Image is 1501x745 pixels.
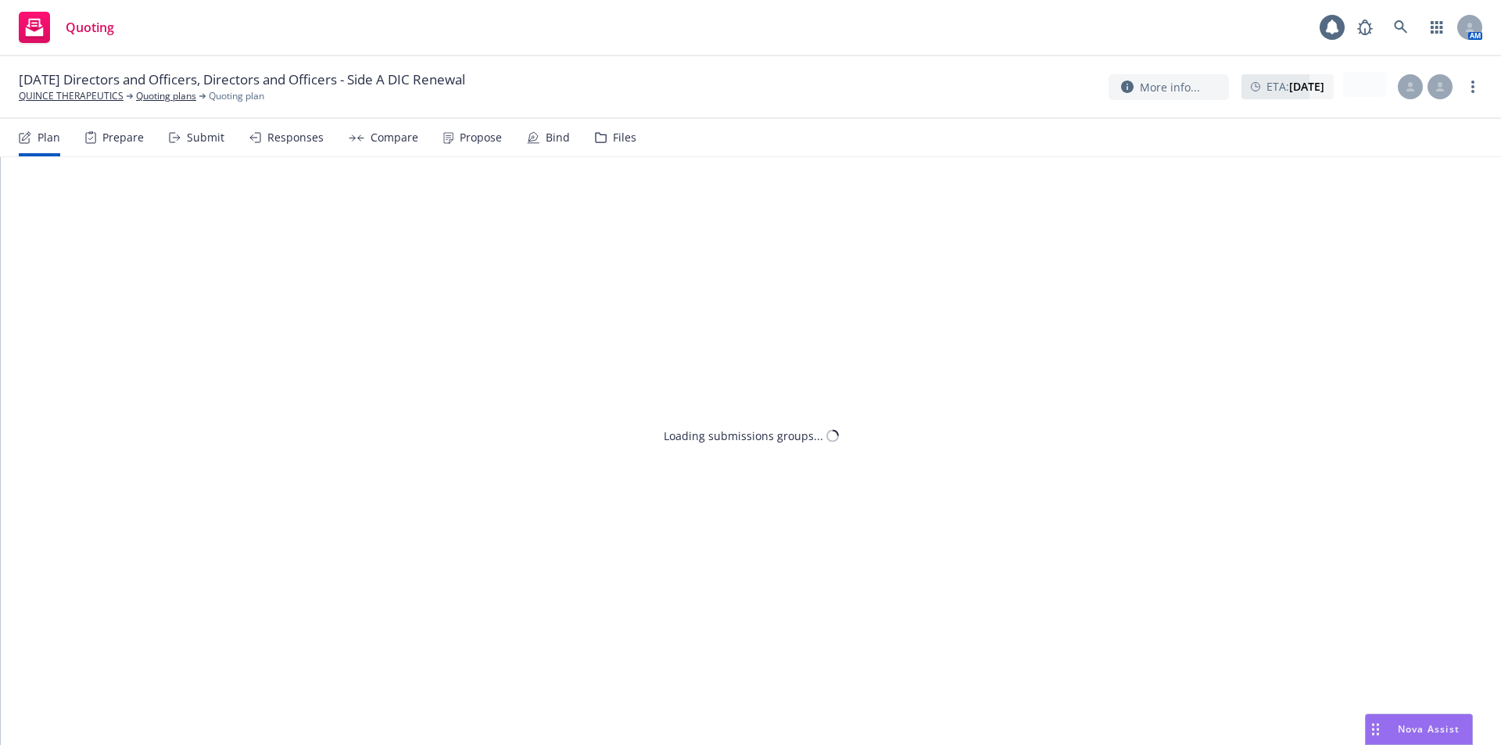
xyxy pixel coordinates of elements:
a: Report a Bug [1349,12,1381,43]
a: Search [1385,12,1417,43]
div: Propose [460,131,502,144]
span: ETA : [1266,78,1324,95]
div: Responses [267,131,324,144]
div: Loading submissions groups... [664,428,823,444]
div: Submit [187,131,224,144]
span: Nova Assist [1398,722,1460,736]
div: Bind [546,131,570,144]
a: Quoting [13,5,120,49]
span: Quoting plan [209,89,264,103]
span: [DATE] Directors and Officers, Directors and Officers - Side A DIC Renewal [19,70,465,89]
a: more [1463,77,1482,96]
strong: [DATE] [1289,79,1324,94]
a: Quoting plans [136,89,196,103]
div: Drag to move [1366,715,1385,744]
span: Quoting [66,21,114,34]
div: Compare [371,131,418,144]
button: Nova Assist [1365,714,1473,745]
a: Switch app [1421,12,1453,43]
span: More info... [1140,79,1200,95]
div: Plan [38,131,60,144]
div: Files [613,131,636,144]
button: More info... [1109,74,1229,100]
a: QUINCE THERAPEUTICS [19,89,124,103]
div: Prepare [102,131,144,144]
